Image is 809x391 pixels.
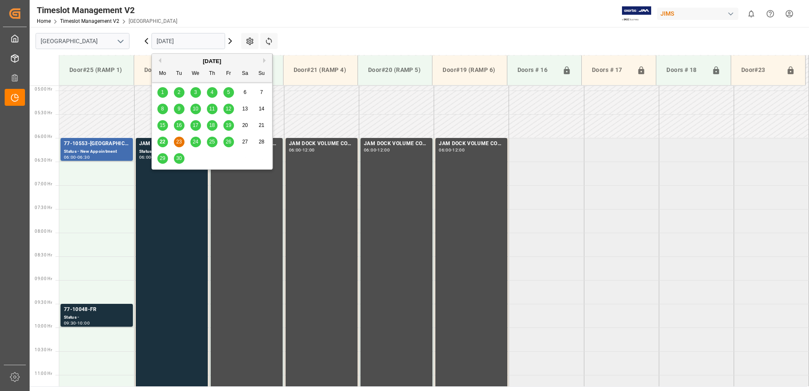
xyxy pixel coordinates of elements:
[663,62,708,78] div: Doors # 18
[240,87,250,98] div: Choose Saturday, September 6th, 2025
[263,58,268,63] button: Next Month
[742,4,761,23] button: show 0 new notifications
[259,139,264,145] span: 28
[256,120,267,131] div: Choose Sunday, September 21st, 2025
[226,139,231,145] span: 26
[194,89,197,95] span: 3
[64,321,76,325] div: 09:30
[452,148,465,152] div: 12:00
[223,137,234,147] div: Choose Friday, September 26th, 2025
[301,148,303,152] div: -
[209,106,215,112] span: 11
[64,140,129,148] div: 77-10553-[GEOGRAPHIC_DATA]
[36,33,129,49] input: Type to search/select
[157,120,168,131] div: Choose Monday, September 15th, 2025
[35,253,52,257] span: 08:30 Hr
[64,314,129,321] div: Status -
[37,18,51,24] a: Home
[290,62,351,78] div: Door#21 (RAMP 4)
[190,104,201,114] div: Choose Wednesday, September 10th, 2025
[514,62,559,78] div: Doors # 16
[289,140,354,148] div: JAM DOCK VOLUME CONTROL
[176,155,182,161] span: 30
[256,137,267,147] div: Choose Sunday, September 28th, 2025
[139,155,151,159] div: 06:00
[240,69,250,79] div: Sa
[451,148,452,152] div: -
[160,155,165,161] span: 29
[157,153,168,164] div: Choose Monday, September 29th, 2025
[178,106,181,112] span: 9
[223,87,234,98] div: Choose Friday, September 5th, 2025
[211,89,214,95] span: 4
[151,33,225,49] input: DD.MM.YYYY
[76,155,77,159] div: -
[364,140,429,148] div: JAM DOCK VOLUME CONTROL
[240,120,250,131] div: Choose Saturday, September 20th, 2025
[66,62,127,78] div: Door#25 (RAMP 1)
[207,137,217,147] div: Choose Thursday, September 25th, 2025
[157,104,168,114] div: Choose Monday, September 8th, 2025
[174,137,184,147] div: Choose Tuesday, September 23rd, 2025
[174,69,184,79] div: Tu
[190,137,201,147] div: Choose Wednesday, September 24th, 2025
[141,62,201,78] div: Door#24 (RAMP 2)
[76,321,77,325] div: -
[364,148,376,152] div: 06:00
[139,140,204,148] div: JAM CONTAINER RESERVED
[157,137,168,147] div: Choose Monday, September 22nd, 2025
[209,139,215,145] span: 25
[37,4,177,17] div: Timeslot Management V2
[207,104,217,114] div: Choose Thursday, September 11th, 2025
[64,148,129,155] div: Status - New Appointment
[190,87,201,98] div: Choose Wednesday, September 3rd, 2025
[152,57,272,66] div: [DATE]
[223,120,234,131] div: Choose Friday, September 19th, 2025
[114,35,127,48] button: open menu
[207,87,217,98] div: Choose Thursday, September 4th, 2025
[209,122,215,128] span: 18
[657,6,742,22] button: JIMS
[35,182,52,186] span: 07:00 Hr
[35,347,52,352] span: 10:30 Hr
[193,122,198,128] span: 17
[376,148,377,152] div: -
[157,69,168,79] div: Mo
[35,110,52,115] span: 05:30 Hr
[256,87,267,98] div: Choose Sunday, September 7th, 2025
[289,148,301,152] div: 06:00
[303,148,315,152] div: 12:00
[190,69,201,79] div: We
[207,120,217,131] div: Choose Thursday, September 18th, 2025
[157,87,168,98] div: Choose Monday, September 1st, 2025
[176,122,182,128] span: 16
[193,106,198,112] span: 10
[174,153,184,164] div: Choose Tuesday, September 30th, 2025
[657,8,738,20] div: JIMS
[259,106,264,112] span: 14
[176,139,182,145] span: 23
[154,84,270,167] div: month 2025-09
[223,104,234,114] div: Choose Friday, September 12th, 2025
[439,62,500,78] div: Door#19 (RAMP 6)
[35,300,52,305] span: 09:30 Hr
[193,139,198,145] span: 24
[207,69,217,79] div: Th
[259,122,264,128] span: 21
[260,89,263,95] span: 7
[242,106,248,112] span: 13
[439,148,451,152] div: 06:00
[160,122,165,128] span: 15
[35,276,52,281] span: 09:00 Hr
[35,158,52,162] span: 06:30 Hr
[35,229,52,234] span: 08:00 Hr
[161,106,164,112] span: 8
[240,104,250,114] div: Choose Saturday, September 13th, 2025
[64,306,129,314] div: 77-10048-FR
[178,89,181,95] span: 2
[77,321,90,325] div: 10:00
[156,58,161,63] button: Previous Month
[256,69,267,79] div: Su
[35,371,52,376] span: 11:00 Hr
[60,18,119,24] a: Timeslot Management V2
